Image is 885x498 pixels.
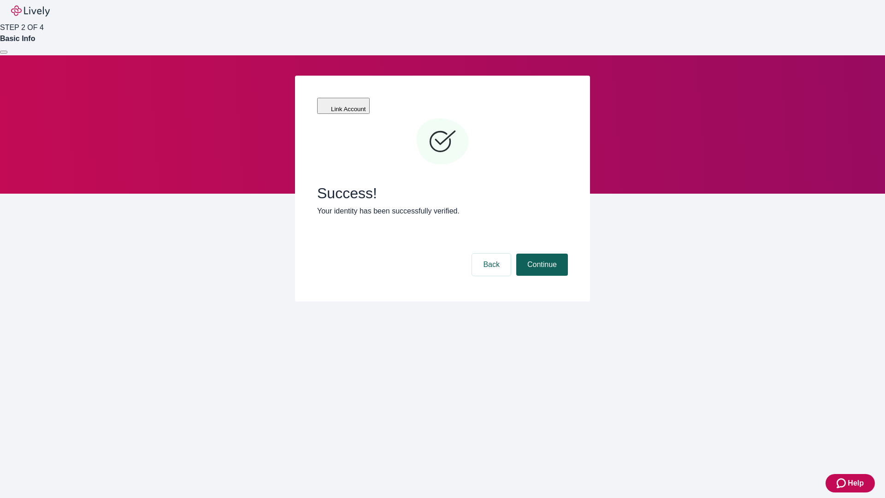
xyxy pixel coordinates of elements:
button: Continue [516,254,568,276]
button: Zendesk support iconHelp [826,474,875,492]
span: Success! [317,184,568,202]
span: Help [848,478,864,489]
svg: Checkmark icon [415,114,470,170]
img: Lively [11,6,50,17]
p: Your identity has been successfully verified. [317,206,568,217]
svg: Zendesk support icon [837,478,848,489]
button: Back [472,254,511,276]
button: Link Account [317,98,370,114]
